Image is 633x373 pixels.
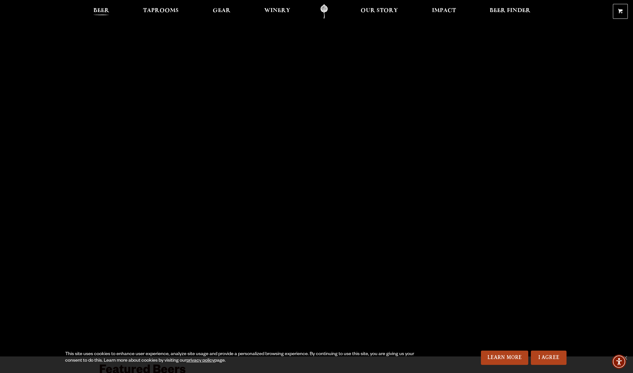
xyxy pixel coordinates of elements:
span: Gear [213,8,231,13]
a: Our Story [356,4,402,19]
a: privacy policy [186,358,214,364]
span: Impact [432,8,456,13]
span: Winery [264,8,290,13]
div: Accessibility Menu [612,354,626,369]
span: Beer [93,8,109,13]
a: I Agree [531,351,567,365]
span: Taprooms [143,8,179,13]
a: Taprooms [139,4,183,19]
a: Beer [89,4,113,19]
a: Impact [428,4,460,19]
a: Odell Home [312,4,336,19]
span: Our Story [361,8,398,13]
div: This site uses cookies to enhance user experience, analyze site usage and provide a personalized ... [65,351,425,364]
a: Learn More [481,351,529,365]
a: Winery [260,4,294,19]
a: Beer Finder [485,4,535,19]
a: Gear [209,4,235,19]
span: Beer Finder [490,8,531,13]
